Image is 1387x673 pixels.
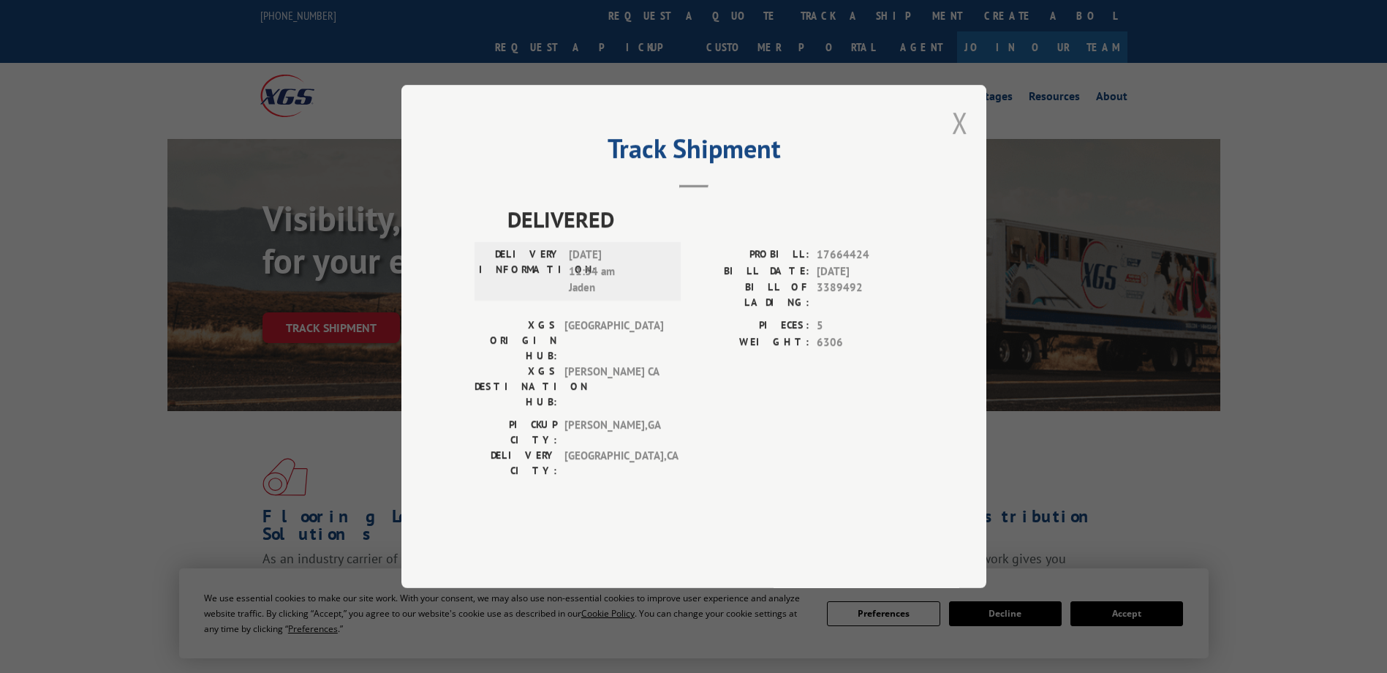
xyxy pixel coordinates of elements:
[694,317,809,334] label: PIECES:
[479,247,562,296] label: DELIVERY INFORMATION:
[817,334,913,351] span: 6306
[952,103,968,142] button: Close modal
[817,247,913,263] span: 17664424
[475,364,557,410] label: XGS DESTINATION HUB:
[564,364,663,410] span: [PERSON_NAME] CA
[817,279,913,310] span: 3389492
[694,334,809,351] label: WEIGHT:
[817,263,913,280] span: [DATE]
[564,317,663,364] span: [GEOGRAPHIC_DATA]
[475,417,557,448] label: PICKUP CITY:
[694,247,809,263] label: PROBILL:
[507,203,913,236] span: DELIVERED
[569,247,668,296] span: [DATE] 11:34 am Jaden
[694,279,809,310] label: BILL OF LADING:
[564,448,663,478] span: [GEOGRAPHIC_DATA] , CA
[475,317,557,364] label: XGS ORIGIN HUB:
[475,138,913,166] h2: Track Shipment
[694,263,809,280] label: BILL DATE:
[475,448,557,478] label: DELIVERY CITY:
[817,317,913,334] span: 5
[564,417,663,448] span: [PERSON_NAME] , GA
